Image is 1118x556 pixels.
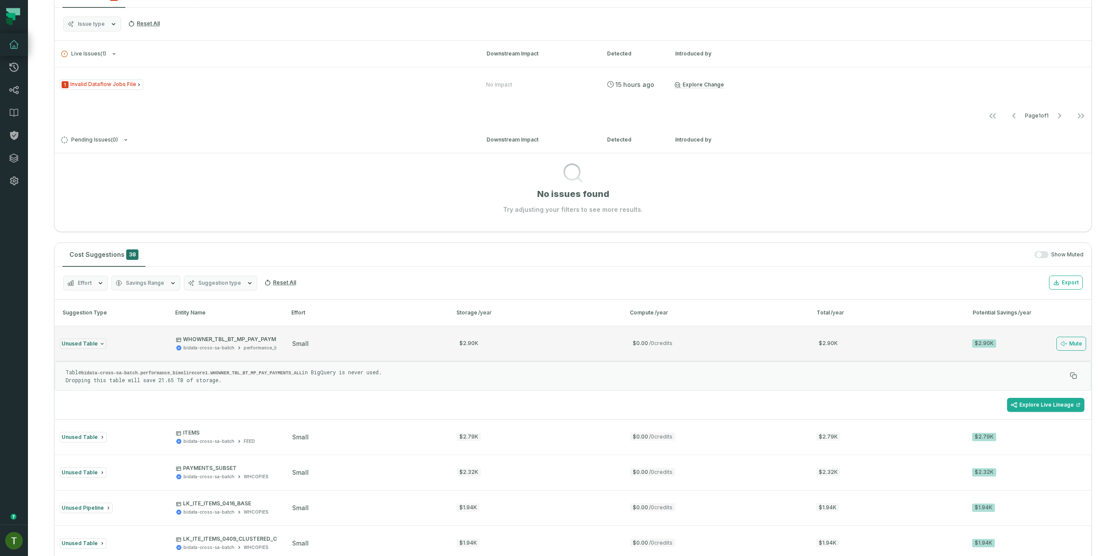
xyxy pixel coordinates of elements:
[63,276,108,290] button: Effort
[649,433,673,440] span: / 0 credits
[63,17,121,31] button: Issue type
[78,21,105,28] span: Issue type
[503,205,643,214] p: Try adjusting your filters to see more results.
[292,539,309,547] span: small
[62,434,98,440] span: Unused Table
[55,107,1091,124] nav: pagination
[62,469,98,476] span: Unused Table
[62,340,98,347] span: Unused Table
[176,429,255,436] p: ITEMS
[1018,309,1032,316] span: /year
[607,50,659,58] div: Detected
[61,51,471,57] button: Live Issues(1)
[972,339,996,348] div: $2.90K
[972,433,996,441] div: $2.79K
[655,309,668,316] span: /year
[630,539,675,547] span: $0.00
[816,468,840,476] span: $2.32K
[478,309,492,316] span: /year
[816,539,839,547] span: $1.94K
[982,107,1091,124] ul: Page 1 of 1
[816,339,840,347] span: $2.90K
[176,336,304,343] p: WHOWNER_TBL_BT_MP_PAY_PAYMENTS_ALL
[149,251,1083,259] div: Show Muted
[630,503,675,511] span: $0.00
[261,276,300,290] button: Reset All
[62,504,104,511] span: Unused Pipeline
[1049,276,1083,290] button: Export
[5,532,23,549] img: avatar of Tomer Galun
[62,243,145,266] button: Cost Suggestions
[457,539,480,547] div: $1.94K
[1007,398,1084,412] a: Explore Live Lineage
[649,539,673,546] span: / 0 credits
[831,309,844,316] span: /year
[176,535,288,542] p: LK_ITE_ITEMS_0409_CLUSTERED_ONLY
[81,370,302,376] code: bidata-cross-sa-batch.performance_bimelirecore1.WHOWNER_TBL_BT_MP_PAY_PAYMENTS_ALL
[244,473,269,480] div: WHCOPIES
[1049,107,1070,124] button: Go to next page
[1070,107,1091,124] button: Go to last page
[244,544,269,551] div: WHCOPIES
[198,280,241,287] span: Suggestion type
[183,509,235,515] div: bidata-cross-sa-batch
[55,153,1091,214] div: Pending Issues(0)
[176,500,269,507] p: LK_ITE_ITEMS_0416_BASE
[816,432,840,441] span: $2.79K
[55,361,1091,419] div: Unused TableWHOWNER_TBL_BT_MP_PAY_PAYMENTS_ALLbidata-cross-sa-batchperformance_bimelirecore1small...
[61,137,471,143] button: Pending Issues(0)
[111,276,180,290] button: Savings Range
[292,469,309,476] span: small
[60,79,143,90] span: Issue Type
[55,490,1091,525] button: Unused PipelineLK_ITE_ITEMS_0416_BASEbidata-cross-sa-batchWHCOPIESsmall$1.94K$0.00/0credits$1.94K...
[675,50,754,58] div: Introduced by
[972,468,996,477] div: $2.32K
[675,136,754,144] div: Introduced by
[816,503,839,511] span: $1.94K
[78,280,92,287] span: Effort
[487,50,591,58] div: Downstream Impact
[973,309,1087,317] div: Potential Savings
[615,81,654,88] relative-time: Oct 14, 2025, 8:36 AM GMT+3
[184,276,257,290] button: Suggestion type
[61,51,106,57] span: Live Issues ( 1 )
[817,309,957,317] div: Total
[291,309,441,317] div: Effort
[244,345,304,351] div: performance_bimelirecore1
[55,67,1091,126] div: Live Issues(1)
[1004,107,1025,124] button: Go to previous page
[537,188,609,200] h1: No issues found
[62,81,69,88] span: Severity
[176,465,269,472] p: PAYMENTS_SUBSET
[175,309,276,317] div: Entity Name
[649,469,673,475] span: / 0 credits
[457,339,481,348] div: $2.90K
[126,249,138,260] span: 38
[292,433,309,441] span: small
[10,513,17,521] div: Tooltip anchor
[457,504,480,512] div: $1.94K
[486,81,512,88] div: No Impact
[487,136,591,144] div: Downstream Impact
[183,473,235,480] div: bidata-cross-sa-batch
[972,504,995,512] div: $1.94K
[630,432,675,441] span: $0.00
[183,438,235,445] div: bidata-cross-sa-batch
[675,81,724,88] a: Explore Change
[55,419,1091,454] button: Unused TableITEMSbidata-cross-sa-batchFEEDsmall$2.79K$0.00/0credits$2.79K$2.79K
[457,433,481,441] div: $2.79K
[630,309,801,317] div: Compute
[55,326,1091,361] button: Unused TableWHOWNER_TBL_BT_MP_PAY_PAYMENTS_ALLbidata-cross-sa-batchperformance_bimelirecore1small...
[244,438,255,445] div: FEED
[55,455,1091,490] button: Unused TablePAYMENTS_SUBSETbidata-cross-sa-batchWHCOPIESsmall$2.32K$0.00/0credits$2.32K$2.32K
[630,339,675,347] span: $0.00
[1056,337,1086,351] button: Mute
[244,509,269,515] div: WHCOPIES
[982,107,1003,124] button: Go to first page
[59,309,159,317] div: Suggestion Type
[630,468,675,476] span: $0.00
[61,137,118,143] span: Pending Issues ( 0 )
[183,345,235,351] div: bidata-cross-sa-batch
[292,504,309,511] span: small
[126,280,164,287] span: Savings Range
